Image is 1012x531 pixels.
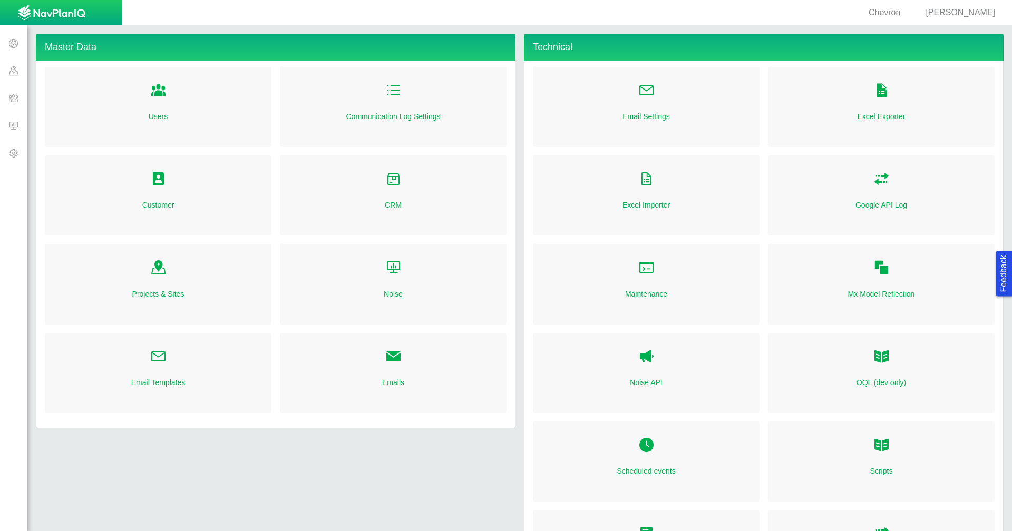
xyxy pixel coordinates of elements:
div: Folder Open Icon Email Templates [45,333,271,413]
div: OQL OQL (dev only) [768,333,995,413]
a: Noise API [638,346,655,369]
a: Maintenance [625,289,667,299]
a: Excel Importer [622,200,670,210]
a: Folder Open Icon [385,168,402,191]
div: Folder Open Icon Mx Model Reflection [768,244,995,324]
a: Folder Open Icon [385,80,402,103]
a: OQL (dev only) [857,377,906,388]
div: Folder Open Icon Users [45,67,271,147]
div: Folder Open Icon Maintenance [533,244,760,324]
a: Folder Open Icon [150,168,167,191]
span: Chevron [869,8,900,17]
a: Customer [142,200,174,210]
div: Folder Open Icon Email Settings [533,67,760,147]
h4: Master Data [36,34,515,61]
div: Folder Open Icon Projects & Sites [45,244,271,324]
div: Folder Open Icon Communication Log Settings [280,67,507,147]
a: Folder Open Icon [150,257,167,280]
a: Email Templates [131,377,185,388]
a: Folder Open Icon [385,257,402,280]
button: Feedback [996,251,1012,296]
div: Folder Open Icon Noise [280,244,507,324]
div: Folder Open Icon Excel Importer [533,155,760,235]
a: Google API Log [855,200,907,210]
a: Folder Open Icon [385,346,402,369]
a: Folder Open Icon [873,80,890,103]
a: Noise [384,289,403,299]
div: [PERSON_NAME] [913,7,999,19]
a: Scripts [870,466,893,476]
div: Noise API Noise API [533,333,760,413]
a: Folder Open Icon [638,168,655,191]
div: Folder Open Icon Emails [280,333,507,413]
img: UrbanGroupSolutionsTheme$USG_Images$logo.png [17,5,85,22]
div: Folder Open Icon Customer [45,155,271,235]
a: Mx Model Reflection [848,289,915,299]
span: [PERSON_NAME] [926,8,995,17]
div: Folder Open Icon CRM [280,155,507,235]
a: Email Settings [622,111,669,122]
h4: Technical [524,34,1004,61]
a: Excel Exporter [857,111,905,122]
a: Communication Log Settings [346,111,441,122]
a: Folder Open Icon [638,80,655,103]
a: Projects & Sites [132,289,184,299]
div: Folder Open Icon Scripts [768,421,995,501]
a: Folder Open Icon [150,80,167,103]
a: Folder Open Icon [638,257,655,280]
a: Users [149,111,168,122]
a: Scheduled events [617,466,675,476]
a: Folder Open Icon [873,434,890,457]
a: Folder Open Icon [873,168,890,191]
div: Folder Open Icon Google API Log [768,155,995,235]
a: OQL [873,346,890,369]
a: Folder Open Icon [150,346,167,369]
a: CRM [385,200,402,210]
a: Noise API [630,377,662,388]
a: Folder Open Icon [638,434,655,457]
a: Emails [382,377,404,388]
div: Folder Open Icon Scheduled events [533,421,760,501]
div: Folder Open Icon Excel Exporter [768,67,995,147]
a: Folder Open Icon [873,257,890,280]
